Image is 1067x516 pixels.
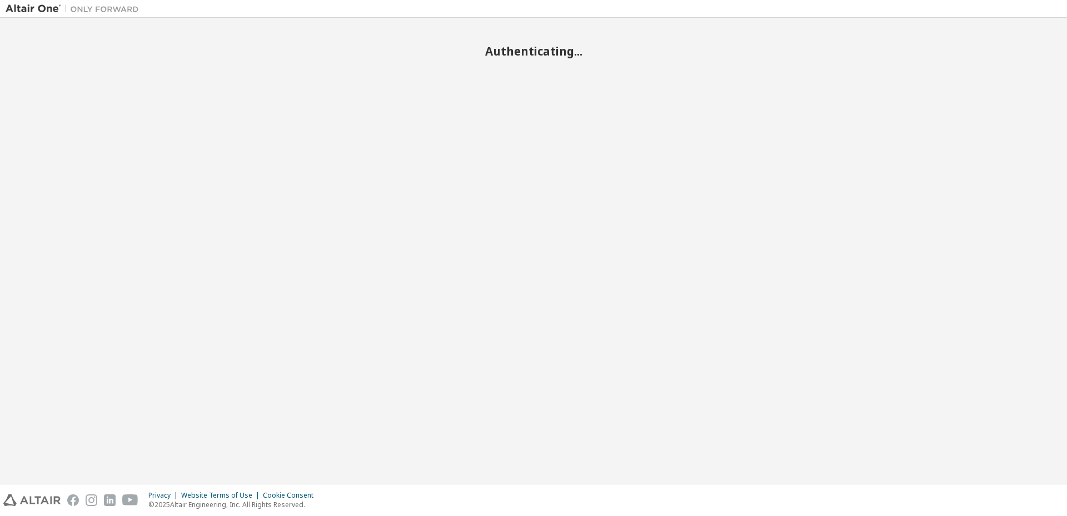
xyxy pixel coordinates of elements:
[181,491,263,500] div: Website Terms of Use
[6,44,1061,58] h2: Authenticating...
[86,494,97,506] img: instagram.svg
[67,494,79,506] img: facebook.svg
[148,500,320,509] p: © 2025 Altair Engineering, Inc. All Rights Reserved.
[3,494,61,506] img: altair_logo.svg
[263,491,320,500] div: Cookie Consent
[6,3,144,14] img: Altair One
[104,494,116,506] img: linkedin.svg
[148,491,181,500] div: Privacy
[122,494,138,506] img: youtube.svg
